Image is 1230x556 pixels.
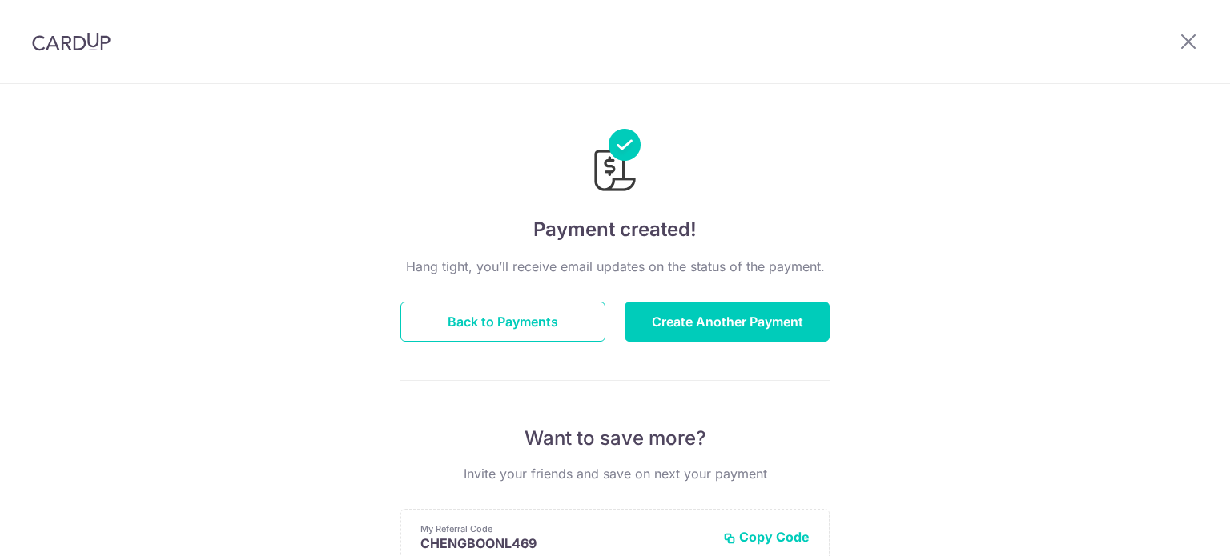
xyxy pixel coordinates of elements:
[625,302,830,342] button: Create Another Payment
[420,535,710,551] p: CHENGBOONL469
[723,529,810,545] button: Copy Code
[400,215,830,244] h4: Payment created!
[400,257,830,276] p: Hang tight, you’ll receive email updates on the status of the payment.
[32,32,111,51] img: CardUp
[400,426,830,451] p: Want to save more?
[420,522,710,535] p: My Referral Code
[400,464,830,483] p: Invite your friends and save on next your payment
[589,129,641,196] img: Payments
[400,302,605,342] button: Back to Payments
